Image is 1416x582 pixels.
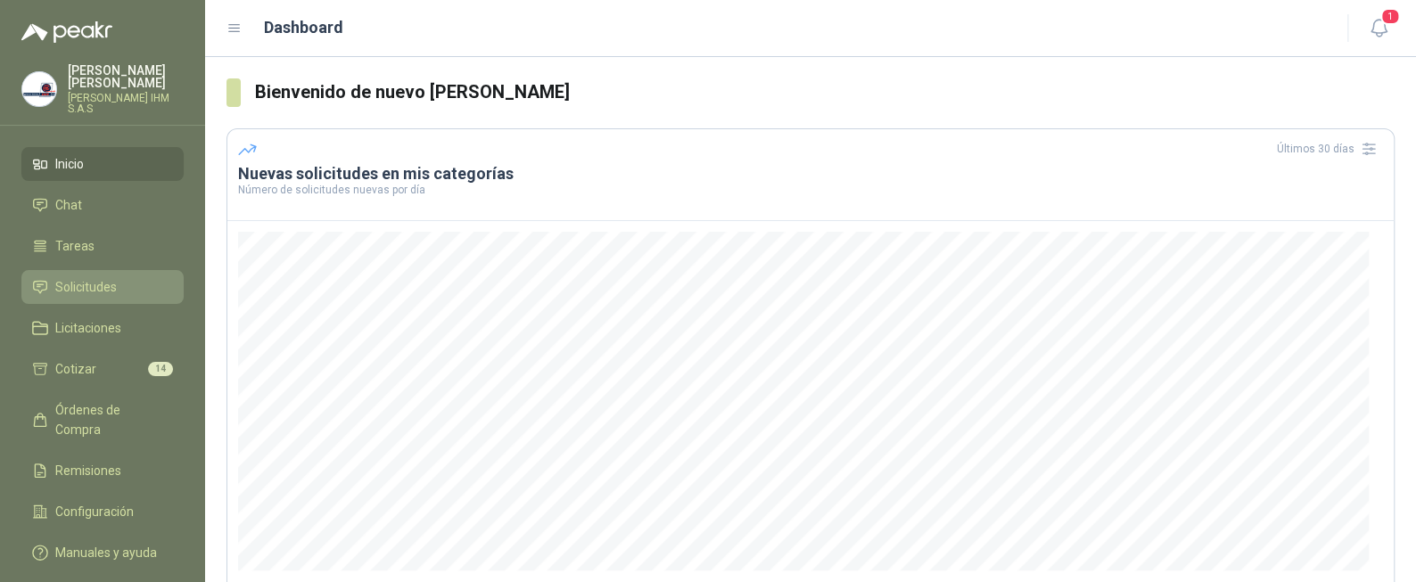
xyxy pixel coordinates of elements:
span: Solicitudes [55,277,117,297]
button: 1 [1362,12,1395,45]
h1: Dashboard [264,15,343,40]
span: Cotizar [55,359,96,379]
a: Inicio [21,147,184,181]
span: Órdenes de Compra [55,400,167,439]
span: Tareas [55,236,95,256]
p: [PERSON_NAME] IHM S.A.S [68,93,184,114]
p: Número de solicitudes nuevas por día [238,184,1383,195]
a: Tareas [21,229,184,263]
span: Configuración [55,502,134,521]
a: Cotizar14 [21,352,184,386]
span: 14 [148,362,173,376]
span: Chat [55,195,82,215]
h3: Nuevas solicitudes en mis categorías [238,163,1383,184]
img: Logo peakr [21,21,112,43]
div: Últimos 30 días [1277,135,1383,163]
span: Remisiones [55,461,121,480]
img: Company Logo [22,72,56,106]
span: Licitaciones [55,318,121,338]
a: Remisiones [21,454,184,488]
h3: Bienvenido de nuevo [PERSON_NAME] [255,78,1395,106]
span: 1 [1380,8,1400,25]
span: Inicio [55,154,84,174]
span: Manuales y ayuda [55,543,157,562]
a: Órdenes de Compra [21,393,184,447]
a: Configuración [21,495,184,529]
a: Licitaciones [21,311,184,345]
p: [PERSON_NAME] [PERSON_NAME] [68,64,184,89]
a: Manuales y ayuda [21,536,184,570]
a: Chat [21,188,184,222]
a: Solicitudes [21,270,184,304]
